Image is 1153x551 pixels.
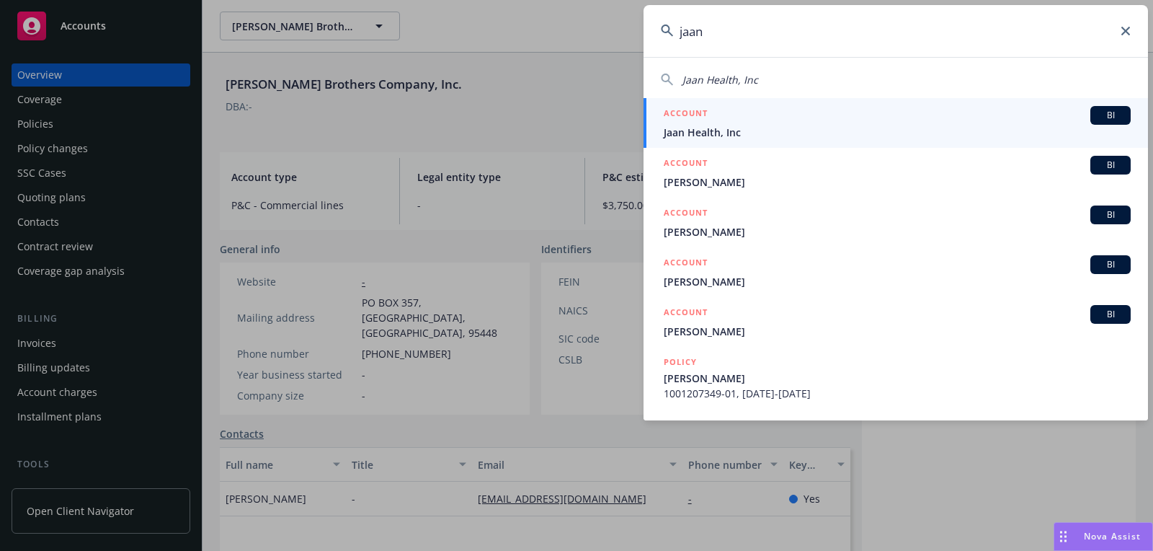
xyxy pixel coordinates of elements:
[664,156,708,173] h5: ACCOUNT
[644,297,1148,347] a: ACCOUNTBI[PERSON_NAME]
[664,206,708,223] h5: ACCOUNT
[1096,109,1125,122] span: BI
[644,247,1148,297] a: ACCOUNTBI[PERSON_NAME]
[664,175,1131,190] span: [PERSON_NAME]
[1096,308,1125,321] span: BI
[664,106,708,123] h5: ACCOUNT
[664,324,1131,339] span: [PERSON_NAME]
[664,371,1131,386] span: [PERSON_NAME]
[1096,258,1125,271] span: BI
[644,347,1148,409] a: POLICY[PERSON_NAME]1001207349-01, [DATE]-[DATE]
[664,224,1131,239] span: [PERSON_NAME]
[1096,159,1125,172] span: BI
[644,198,1148,247] a: ACCOUNTBI[PERSON_NAME]
[1054,523,1072,550] div: Drag to move
[664,417,697,431] h5: POLICY
[1054,522,1153,551] button: Nova Assist
[664,355,697,369] h5: POLICY
[644,5,1148,57] input: Search...
[644,409,1148,471] a: POLICY
[664,274,1131,289] span: [PERSON_NAME]
[664,125,1131,140] span: Jaan Health, Inc
[1084,530,1141,542] span: Nova Assist
[664,305,708,322] h5: ACCOUNT
[664,255,708,273] h5: ACCOUNT
[644,148,1148,198] a: ACCOUNTBI[PERSON_NAME]
[682,73,758,87] span: Jaan Health, Inc
[1096,208,1125,221] span: BI
[664,386,1131,401] span: 1001207349-01, [DATE]-[DATE]
[644,98,1148,148] a: ACCOUNTBIJaan Health, Inc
